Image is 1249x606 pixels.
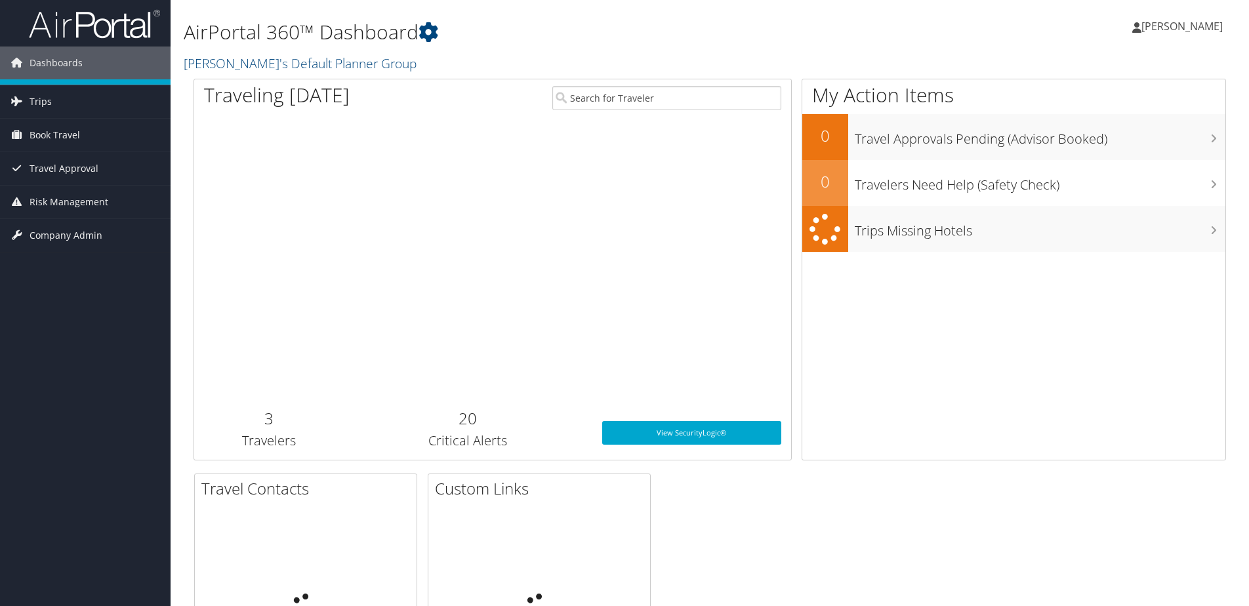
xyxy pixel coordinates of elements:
span: Trips [30,85,52,118]
h2: 20 [353,407,582,430]
h3: Travelers Need Help (Safety Check) [855,169,1225,194]
span: Risk Management [30,186,108,218]
h2: Travel Contacts [201,477,417,500]
h1: Traveling [DATE] [204,81,350,109]
span: Company Admin [30,219,102,252]
a: [PERSON_NAME]'s Default Planner Group [184,54,420,72]
h2: 0 [802,125,848,147]
a: View SecurityLogic® [602,421,781,445]
a: [PERSON_NAME] [1132,7,1236,46]
input: Search for Traveler [552,86,781,110]
h3: Travel Approvals Pending (Advisor Booked) [855,123,1225,148]
span: Dashboards [30,47,83,79]
a: Trips Missing Hotels [802,206,1225,253]
h3: Critical Alerts [353,432,582,450]
h1: My Action Items [802,81,1225,109]
a: 0Travelers Need Help (Safety Check) [802,160,1225,206]
span: [PERSON_NAME] [1141,19,1223,33]
h2: Custom Links [435,477,650,500]
h3: Travelers [204,432,333,450]
h3: Trips Missing Hotels [855,215,1225,240]
h2: 0 [802,171,848,193]
span: Travel Approval [30,152,98,185]
h1: AirPortal 360™ Dashboard [184,18,885,46]
span: Book Travel [30,119,80,151]
h2: 3 [204,407,333,430]
a: 0Travel Approvals Pending (Advisor Booked) [802,114,1225,160]
img: airportal-logo.png [29,9,160,39]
